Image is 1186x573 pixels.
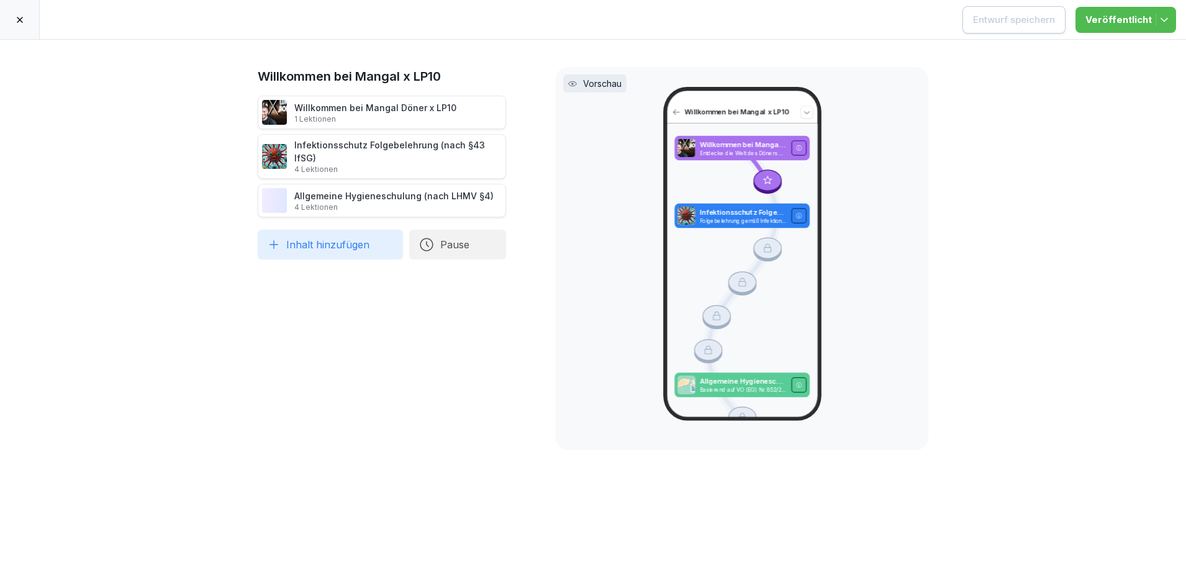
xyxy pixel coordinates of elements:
[294,101,456,124] div: Willkommen bei Mangal Döner x LP10
[409,230,506,259] button: Pause
[583,77,622,90] p: Vorschau
[700,217,787,224] p: Folgebelehrung gemäß Infektionsschutzgesetz §43 IfSG. Diese Schulung ist nur gültig in Kombinatio...
[677,376,695,394] img: gxsnf7ygjsfsmxd96jxi4ufn.png
[294,138,502,174] div: Infektionsschutz Folgebelehrung (nach §43 IfSG)
[677,206,695,225] img: entcvvv9bcs7udf91dfe67uz.png
[294,202,494,212] p: 4 Lektionen
[700,149,787,156] p: Entdecke die Welt des Döners mit [PERSON_NAME] x [PERSON_NAME]. Erfahre, warum unser [PERSON_NAME...
[962,6,1066,34] button: Entwurf speichern
[700,139,787,149] p: Willkommen bei Mangal Döner x LP10
[262,144,287,169] img: entcvvv9bcs7udf91dfe67uz.png
[700,207,787,217] p: Infektionsschutz Folgebelehrung (nach §43 IfSG)
[258,230,403,259] button: Inhalt hinzufügen
[294,114,456,124] p: 1 Lektionen
[700,376,787,386] p: Allgemeine Hygieneschulung (nach LHMV §4)
[262,100,287,125] img: x022m68my2ctsma9dgr7k5hg.png
[258,67,506,86] h1: Willkommen bei Mangal x LP10
[684,107,797,117] p: Willkommen bei Mangal x LP10
[973,13,1055,27] div: Entwurf speichern
[294,165,502,174] p: 4 Lektionen
[1085,13,1166,27] div: Veröffentlicht
[1075,7,1176,33] button: Veröffentlicht
[258,134,506,179] div: Infektionsschutz Folgebelehrung (nach §43 IfSG)4 Lektionen
[294,189,494,212] div: Allgemeine Hygieneschulung (nach LHMV §4)
[677,138,695,157] img: x022m68my2ctsma9dgr7k5hg.png
[258,96,506,129] div: Willkommen bei Mangal Döner x LP101 Lektionen
[700,386,787,393] p: Basierend auf VO (EG) Nr. 852/2004, LMHV, DIN10514 und IFSG. Jährliche Wiederholung empfohlen. Mi...
[262,188,287,213] img: gxsnf7ygjsfsmxd96jxi4ufn.png
[258,184,506,217] div: Allgemeine Hygieneschulung (nach LHMV §4)4 Lektionen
